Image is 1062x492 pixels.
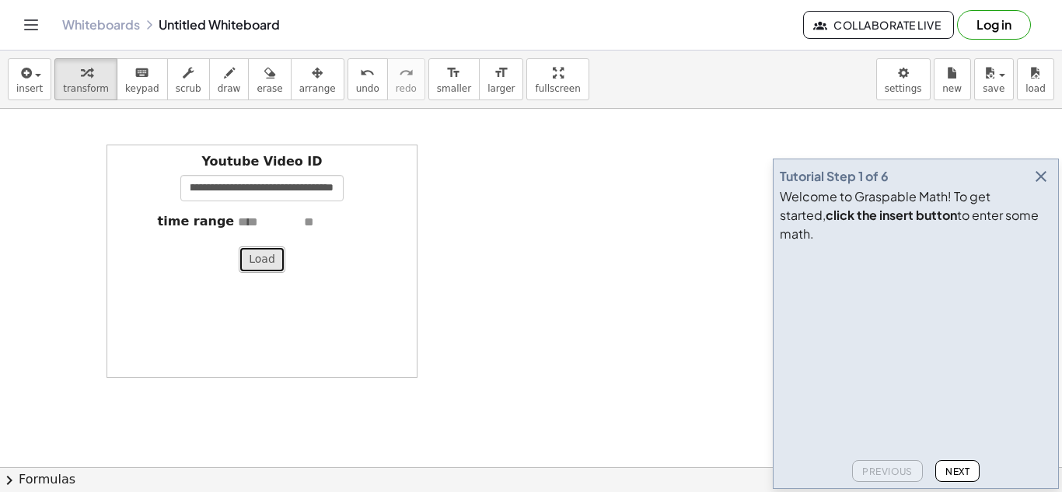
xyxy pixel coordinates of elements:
button: redoredo [387,58,425,100]
button: fullscreen [526,58,589,100]
span: settings [885,83,922,94]
b: click the insert button [826,207,957,223]
span: smaller [437,83,471,94]
span: Collaborate Live [816,18,941,32]
span: scrub [176,83,201,94]
i: format_size [494,64,508,82]
span: larger [487,83,515,94]
i: redo [399,64,414,82]
button: erase [248,58,291,100]
div: Tutorial Step 1 of 6 [780,167,889,186]
button: Collaborate Live [803,11,954,39]
button: Next [935,460,980,482]
span: redo [396,83,417,94]
span: insert [16,83,43,94]
button: format_sizesmaller [428,58,480,100]
button: Load [239,246,285,273]
span: load [1025,83,1046,94]
button: keyboardkeypad [117,58,168,100]
button: Toggle navigation [19,12,44,37]
button: undoundo [348,58,388,100]
span: save [983,83,1004,94]
span: fullscreen [535,83,580,94]
span: arrange [299,83,336,94]
button: new [934,58,971,100]
button: load [1017,58,1054,100]
button: draw [209,58,250,100]
span: undo [356,83,379,94]
span: draw [218,83,241,94]
button: settings [876,58,931,100]
label: time range [158,213,235,231]
button: format_sizelarger [479,58,523,100]
a: Whiteboards [62,17,140,33]
span: Next [945,466,969,477]
button: arrange [291,58,344,100]
button: insert [8,58,51,100]
button: scrub [167,58,210,100]
span: transform [63,83,109,94]
i: keyboard [134,64,149,82]
div: Welcome to Graspable Math! To get started, to enter some math. [780,187,1052,243]
span: erase [257,83,282,94]
i: format_size [446,64,461,82]
button: save [974,58,1014,100]
span: keypad [125,83,159,94]
button: transform [54,58,117,100]
label: Youtube Video ID [201,153,322,171]
button: Log in [957,10,1031,40]
span: new [942,83,962,94]
i: undo [360,64,375,82]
